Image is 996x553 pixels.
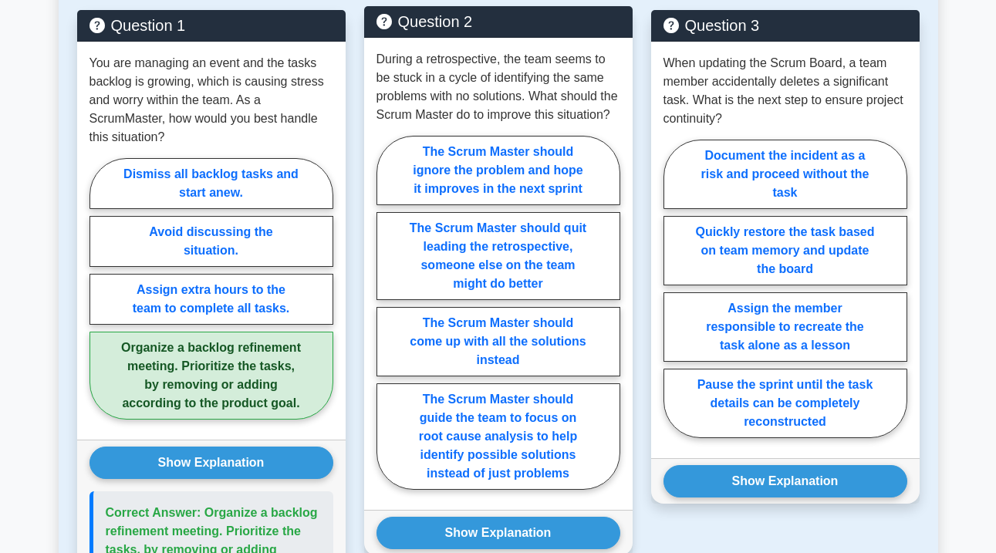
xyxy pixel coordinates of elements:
h5: Question 3 [663,16,907,35]
button: Show Explanation [89,447,333,479]
button: Show Explanation [376,517,620,549]
label: The Scrum Master should quit leading the retrospective, someone else on the team might do better [376,212,620,300]
h5: Question 1 [89,16,333,35]
p: During a retrospective, the team seems to be stuck in a cycle of identifying the same problems wi... [376,50,620,124]
label: Organize a backlog refinement meeting. Prioritize the tasks, by removing or adding according to t... [89,332,333,420]
label: The Scrum Master should ignore the problem and hope it improves in the next sprint [376,136,620,205]
label: Assign the member responsible to recreate the task alone as a lesson [663,292,907,362]
label: Assign extra hours to the team to complete all tasks. [89,274,333,325]
label: Dismiss all backlog tasks and start anew. [89,158,333,209]
p: You are managing an event and the tasks backlog is growing, which is causing stress and worry wit... [89,54,333,147]
label: Document the incident as a risk and proceed without the task [663,140,907,209]
label: Avoid discussing the situation. [89,216,333,267]
label: Pause the sprint until the task details can be completely reconstructed [663,369,907,438]
label: The Scrum Master should come up with all the solutions instead [376,307,620,376]
button: Show Explanation [663,465,907,497]
h5: Question 2 [376,12,620,31]
label: The Scrum Master should guide the team to focus on root cause analysis to help identify possible ... [376,383,620,490]
p: When updating the Scrum Board, a team member accidentally deletes a significant task. What is the... [663,54,907,128]
label: Quickly restore the task based on team memory and update the board [663,216,907,285]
